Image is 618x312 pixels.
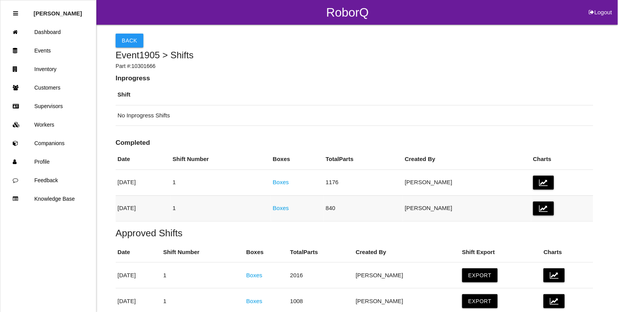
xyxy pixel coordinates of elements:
[462,294,498,308] button: Export
[403,149,531,170] th: Created By
[116,139,150,146] b: Completed
[403,170,531,195] td: [PERSON_NAME]
[0,78,96,97] a: Customers
[0,134,96,153] a: Companions
[324,195,403,221] td: 840
[354,263,460,288] td: [PERSON_NAME]
[0,153,96,171] a: Profile
[34,4,82,17] p: Rosie Blandino
[171,149,271,170] th: Shift Number
[0,97,96,115] a: Supervisors
[462,268,498,282] button: Export
[0,41,96,60] a: Events
[116,62,593,70] p: Part #: 10301666
[273,179,289,185] a: Boxes
[0,171,96,190] a: Feedback
[246,298,263,304] a: Boxes
[271,149,324,170] th: Boxes
[354,242,460,263] th: Created By
[116,34,143,47] button: Back
[542,242,593,263] th: Charts
[246,272,263,278] a: Boxes
[116,149,171,170] th: Date
[273,205,289,211] a: Boxes
[171,195,271,221] td: 1
[161,263,244,288] td: 1
[288,263,354,288] td: 2016
[403,195,531,221] td: [PERSON_NAME]
[0,115,96,134] a: Workers
[460,242,542,263] th: Shift Export
[244,242,288,263] th: Boxes
[116,242,161,263] th: Date
[171,170,271,195] td: 1
[116,74,150,82] b: Inprogress
[116,170,171,195] td: [DATE]
[116,105,593,126] td: No Inprogress Shifts
[0,60,96,78] a: Inventory
[116,195,171,221] td: [DATE]
[116,228,593,238] h5: Approved Shifts
[116,263,161,288] td: [DATE]
[324,149,403,170] th: Total Parts
[0,190,96,208] a: Knowledge Base
[13,4,18,23] div: Close
[161,242,244,263] th: Shift Number
[116,85,593,105] th: Shift
[531,149,593,170] th: Charts
[116,50,593,60] h4: Event 1905 > Shifts
[324,170,403,195] td: 1176
[0,23,96,41] a: Dashboard
[288,242,354,263] th: Total Parts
